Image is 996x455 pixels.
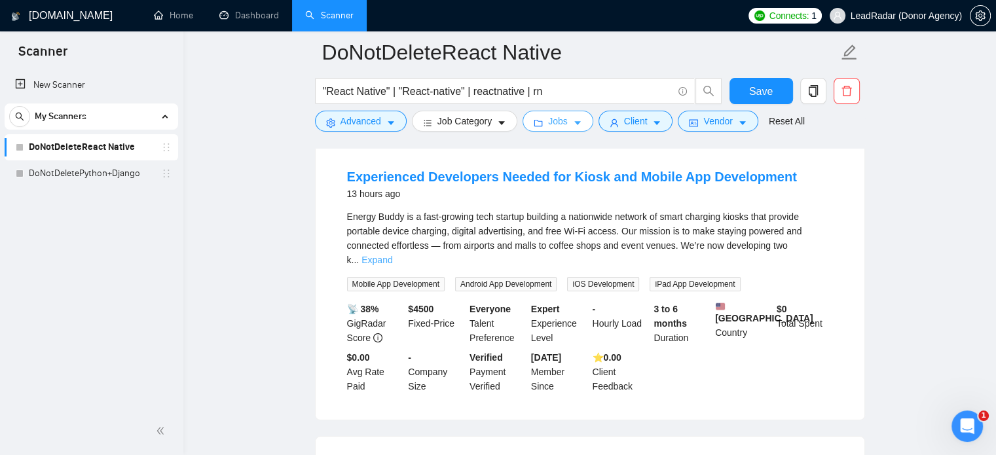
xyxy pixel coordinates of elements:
span: holder [161,168,172,179]
span: setting [970,10,990,21]
li: New Scanner [5,72,178,98]
span: 1 [978,410,989,421]
img: logo [11,6,20,27]
span: info-circle [678,87,687,96]
a: homeHome [154,10,193,21]
button: search [695,78,722,104]
b: [GEOGRAPHIC_DATA] [715,302,813,323]
span: My Scanners [35,103,86,130]
b: [DATE] [531,352,561,363]
div: Duration [651,302,712,345]
span: delete [834,85,859,97]
b: ⭐️ 0.00 [593,352,621,363]
b: 3 to 6 months [654,304,687,329]
b: $ 4500 [408,304,433,314]
div: GigRadar Score [344,302,406,345]
button: delete [834,78,860,104]
div: Avg Rate Paid [344,350,406,393]
span: Advanced [341,114,381,128]
span: setting [326,118,335,128]
input: Search Freelance Jobs... [323,83,673,100]
span: Vendor [703,114,732,128]
span: caret-down [738,118,747,128]
div: Member Since [528,350,590,393]
span: Client [624,114,648,128]
div: Hourly Load [590,302,652,345]
a: New Scanner [15,72,168,98]
a: setting [970,10,991,21]
img: 🇺🇸 [716,302,725,311]
div: Energy Buddy is a fast-growing tech startup building a nationwide network of smart charging kiosk... [347,209,833,267]
div: Total Spent [774,302,836,345]
b: Everyone [470,304,511,314]
button: userClientcaret-down [599,111,673,132]
a: Reset All [769,114,805,128]
span: Scanner [8,42,78,69]
span: user [833,11,842,20]
div: Client Feedback [590,350,652,393]
a: Expand [361,255,392,265]
div: Fixed-Price [405,302,467,345]
div: Experience Level [528,302,590,345]
span: folder [534,118,543,128]
div: Talent Preference [467,302,528,345]
span: caret-down [497,118,506,128]
button: copy [800,78,826,104]
span: info-circle [373,333,382,342]
b: - [408,352,411,363]
span: Save [749,83,773,100]
span: bars [423,118,432,128]
div: Company Size [405,350,467,393]
span: caret-down [573,118,582,128]
b: Verified [470,352,503,363]
iframe: Intercom live chat [951,410,983,442]
span: search [10,112,29,121]
span: Jobs [548,114,568,128]
span: Android App Development [455,277,557,291]
span: Connects: [769,9,809,23]
a: searchScanner [305,10,354,21]
span: caret-down [652,118,661,128]
span: caret-down [386,118,396,128]
span: 1 [811,9,817,23]
span: edit [841,44,858,61]
a: DoNotDeletePython+Django [29,160,153,187]
a: DoNotDeleteReact Native [29,134,153,160]
b: - [593,304,596,314]
div: 13 hours ago [347,186,797,202]
a: Experienced Developers Needed for Kiosk and Mobile App Development [347,170,797,184]
span: Mobile App Development [347,277,445,291]
button: settingAdvancedcaret-down [315,111,407,132]
span: copy [801,85,826,97]
li: My Scanners [5,103,178,187]
input: Scanner name... [322,36,838,69]
div: Payment Verified [467,350,528,393]
b: 📡 38% [347,304,379,314]
span: double-left [156,424,169,437]
button: search [9,106,30,127]
button: folderJobscaret-down [523,111,593,132]
b: Expert [531,304,560,314]
span: user [610,118,619,128]
span: holder [161,142,172,153]
span: Job Category [437,114,492,128]
span: iOS Development [567,277,639,291]
button: idcardVendorcaret-down [678,111,758,132]
button: barsJob Categorycaret-down [412,111,517,132]
img: upwork-logo.png [754,10,765,21]
span: ... [352,255,360,265]
span: iPad App Development [650,277,740,291]
button: Save [729,78,793,104]
span: search [696,85,721,97]
b: $0.00 [347,352,370,363]
a: dashboardDashboard [219,10,279,21]
button: setting [970,5,991,26]
div: Country [712,302,774,345]
span: idcard [689,118,698,128]
b: $ 0 [777,304,787,314]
